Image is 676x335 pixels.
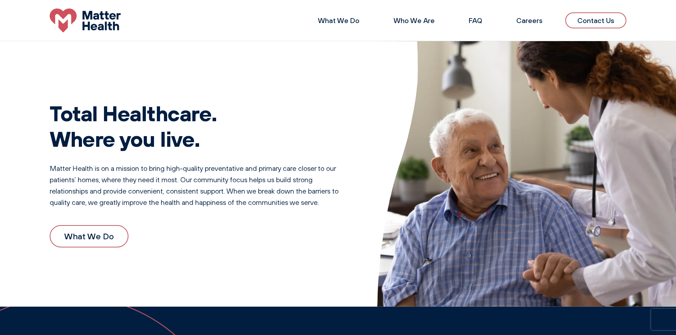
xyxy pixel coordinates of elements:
a: What We Do [50,225,128,247]
a: Contact Us [565,12,626,28]
p: Matter Health is on a mission to bring high-quality preventative and primary care closer to our p... [50,163,349,208]
h1: Total Healthcare. Where you live. [50,100,349,151]
a: What We Do [318,16,359,25]
a: FAQ [469,16,482,25]
a: Careers [516,16,543,25]
a: Who We Are [394,16,435,25]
